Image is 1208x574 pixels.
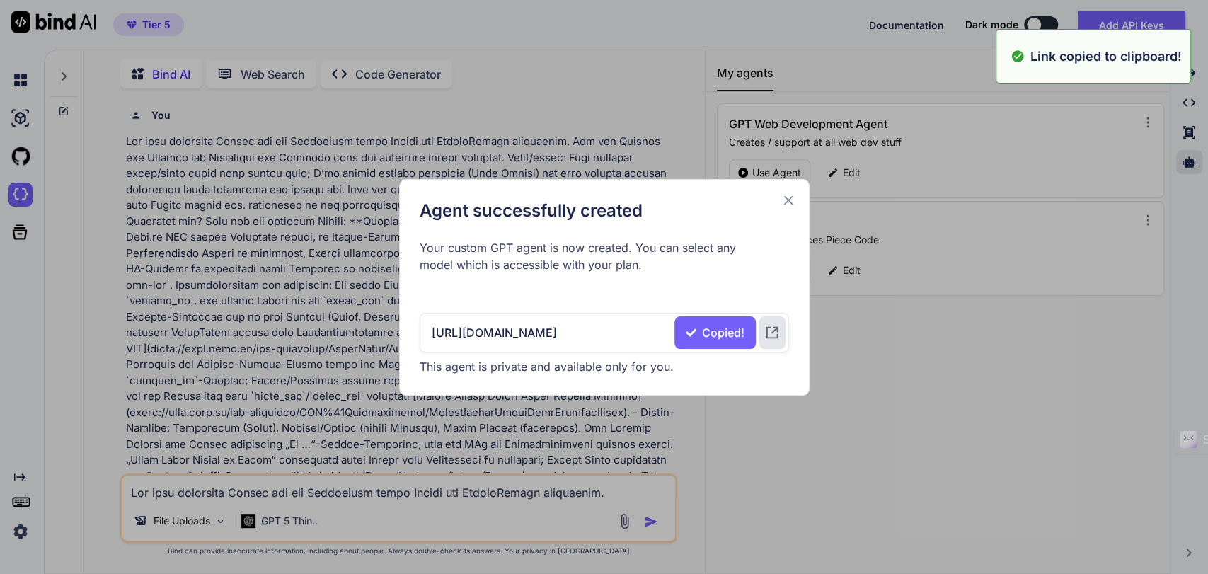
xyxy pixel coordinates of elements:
p: [URL][DOMAIN_NAME] [432,324,557,341]
p: Your custom GPT agent is now created. You can select any model which is accessible with your plan. [420,239,789,273]
h1: Agent successfully created [420,200,789,222]
img: alert [1011,47,1025,66]
p: Link copied to clipboard! [1030,47,1182,66]
span: Copied! [702,324,744,341]
p: This agent is private and available only for you. [420,358,789,375]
